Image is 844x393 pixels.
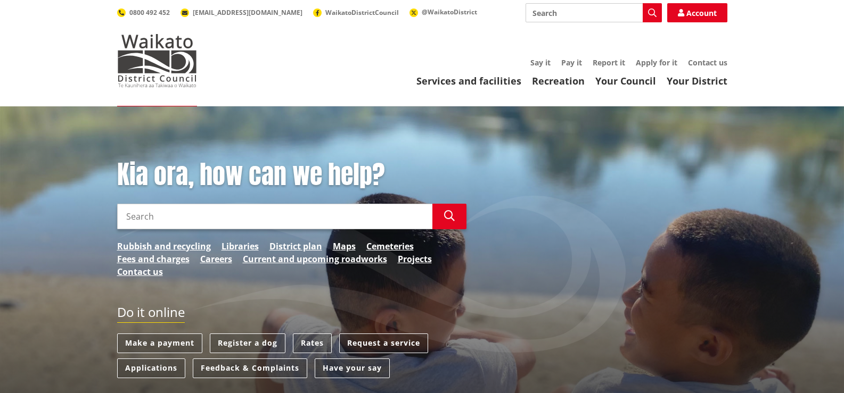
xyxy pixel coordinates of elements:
input: Search input [526,3,662,22]
a: Libraries [222,240,259,253]
a: Account [667,3,727,22]
a: Applications [117,358,185,378]
a: Rates [293,333,332,353]
a: Make a payment [117,333,202,353]
a: Apply for it [636,57,677,68]
a: Careers [200,253,232,265]
a: Say it [530,57,551,68]
a: Your Council [595,74,656,87]
a: @WaikatoDistrict [409,7,477,16]
a: Contact us [688,57,727,68]
a: Recreation [532,74,585,87]
a: Cemeteries [366,240,414,253]
a: Contact us [117,265,163,278]
span: 0800 492 452 [129,8,170,17]
h2: Do it online [117,305,185,323]
a: Register a dog [210,333,285,353]
a: Request a service [339,333,428,353]
a: Projects [398,253,432,265]
span: [EMAIL_ADDRESS][DOMAIN_NAME] [193,8,302,17]
a: 0800 492 452 [117,8,170,17]
img: Waikato District Council - Te Kaunihera aa Takiwaa o Waikato [117,34,197,87]
a: Report it [593,57,625,68]
input: Search input [117,204,432,229]
a: WaikatoDistrictCouncil [313,8,399,17]
a: District plan [269,240,322,253]
span: WaikatoDistrictCouncil [325,8,399,17]
a: Pay it [561,57,582,68]
a: Services and facilities [416,74,521,87]
a: Feedback & Complaints [193,358,307,378]
a: Have your say [315,358,390,378]
a: Current and upcoming roadworks [243,253,387,265]
a: Your District [667,74,727,87]
a: Fees and charges [117,253,190,265]
h1: Kia ora, how can we help? [117,160,466,190]
a: Rubbish and recycling [117,240,211,253]
span: @WaikatoDistrict [422,7,477,16]
a: Maps [333,240,356,253]
a: [EMAIL_ADDRESS][DOMAIN_NAME] [181,8,302,17]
